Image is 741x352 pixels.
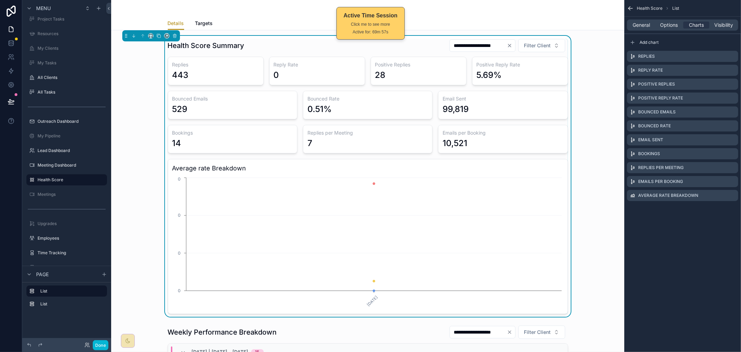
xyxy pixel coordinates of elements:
a: Health Score [26,174,107,185]
label: Upgrades [38,221,106,226]
h3: Replies [172,61,259,68]
label: All Tasks [38,89,106,95]
a: Time Tracking [26,247,107,258]
button: Select Button [518,39,565,52]
div: 443 [172,70,189,81]
h3: Bookings [172,129,293,136]
a: Project Tasks [26,14,107,25]
div: 10,521 [443,138,467,149]
tspan: 0 [178,176,181,182]
label: My Pipeline [38,133,106,139]
h3: Positive Replies [375,61,462,68]
h3: Average rate Breakdown [172,163,563,173]
div: Active Time Session [344,11,397,20]
div: chart [172,176,563,310]
label: Replies per Meeting [638,165,684,170]
div: 99,819 [443,104,469,115]
div: 0.51% [307,104,332,115]
label: Project Tasks [38,16,106,22]
div: scrollable content [22,282,111,317]
tspan: 0 [178,250,181,256]
label: Outreach Dashboard [38,119,106,124]
label: Bounced Rate [638,123,671,129]
label: Positive Replies [638,81,675,87]
h3: Emails per Booking [443,129,563,136]
label: Lead Dashboard [38,148,106,153]
tspan: 0 [178,213,181,218]
h3: Email Sent [443,95,563,102]
span: List [672,6,679,11]
label: Health Score [38,177,103,183]
label: Reply Rate [638,67,663,73]
a: Targets [195,17,213,31]
span: Menu [36,5,51,12]
a: Time Tracking [26,262,107,273]
div: 28 [375,70,386,81]
label: List [40,288,101,294]
text: [DATE] [366,295,378,307]
h3: Reply Rate [274,61,361,68]
div: Click me to see more [344,21,397,27]
a: Meetings [26,189,107,200]
button: Done [93,340,108,350]
label: Bounced Emails [638,109,676,115]
span: Visibility [715,22,733,29]
label: Positive Reply Rate [638,95,683,101]
a: Outreach Dashboard [26,116,107,127]
a: Employees [26,233,107,244]
span: Add chart [640,40,659,45]
label: Bookings [638,151,660,157]
a: Details [168,17,184,30]
span: General [633,22,650,29]
div: 5.69% [477,70,502,81]
a: Lead Dashboard [26,145,107,156]
label: All Clients [38,75,106,80]
div: Active for: 69m 57s [344,29,397,35]
a: All Tasks [26,87,107,98]
label: Emails per Booking [638,179,683,184]
div: 14 [172,138,181,149]
label: Time Tracking [38,265,106,270]
label: Time Tracking [38,250,106,256]
a: Upgrades [26,218,107,229]
label: List [40,301,104,307]
div: 529 [172,104,188,115]
label: My Tasks [38,60,106,66]
h3: Positive Reply Rate [477,61,563,68]
label: Employees [38,235,106,241]
a: My Pipeline [26,130,107,142]
div: 7 [307,138,312,149]
span: Details [168,20,184,27]
label: Average rate Breakdown [638,193,698,198]
span: Filter Client [524,42,551,49]
div: 0 [274,70,279,81]
span: Health Score [637,6,662,11]
label: Email Sent [638,137,663,143]
a: My Clients [26,43,107,54]
label: Meeting Dashboard [38,162,106,168]
a: All Clients [26,72,107,83]
span: Targets [195,20,213,27]
a: Resources [26,28,107,39]
a: Meeting Dashboard [26,160,107,171]
label: Replies [638,54,655,59]
span: Options [660,22,678,29]
h3: Replies per Meeting [307,129,428,136]
a: My Tasks [26,57,107,69]
h1: Health Score Summary [168,41,245,50]
label: Resources [38,31,106,37]
span: Page [36,271,49,278]
button: Clear [507,43,515,48]
h3: Bounced Rate [307,95,428,102]
tspan: 0 [178,288,181,293]
label: Meetings [38,192,106,197]
span: Charts [689,22,704,29]
label: My Clients [38,46,106,51]
h3: Bounced Emails [172,95,293,102]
